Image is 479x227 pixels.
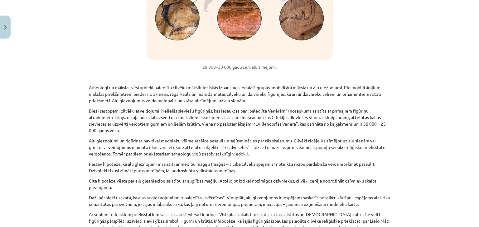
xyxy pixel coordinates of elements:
p: Pastāv hipotēze, ka alu gleznojumi ir saistīti ar medību maģiju (maģija – ticība cilvēka spējām a... [89,161,390,174]
p: Daži pētnieki uzskata, ka alas ar gleznojumiem ir paleolīta „svētnīcas”. Viņuprāt, alu gleznojumo... [89,194,390,207]
img: icon-close-lesson-0947bae3869378f0d4975bcd49f059093ad1ed9edebbc8119c70593378902aed.svg [4,25,7,30]
p: Cita hipotēze vēsta par alu glezniecību saistību ar auglības maģiju. Attēlojot iztikai nozīmīgos ... [89,178,390,191]
p: Bieži sastopami cilvēku atveidojumi. Nelielās sieviešu figūriņās, kas iesauktas par „paleolīta Ve... [89,108,390,134]
figcaption: 28 000–30 000 gadu seni alu zīmējumi. [89,64,390,70]
p: Alu gleznojumi un figūriņas nav tikai mednieku vēlme attēlot pasauli un sajūsmināties par tās ska... [89,137,390,157]
p: Arheologi un mākslas vēsturnieki paleolīta cilvēku mākslinieciskās izpausmes iedala 2 grupās: mob... [89,84,390,104]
